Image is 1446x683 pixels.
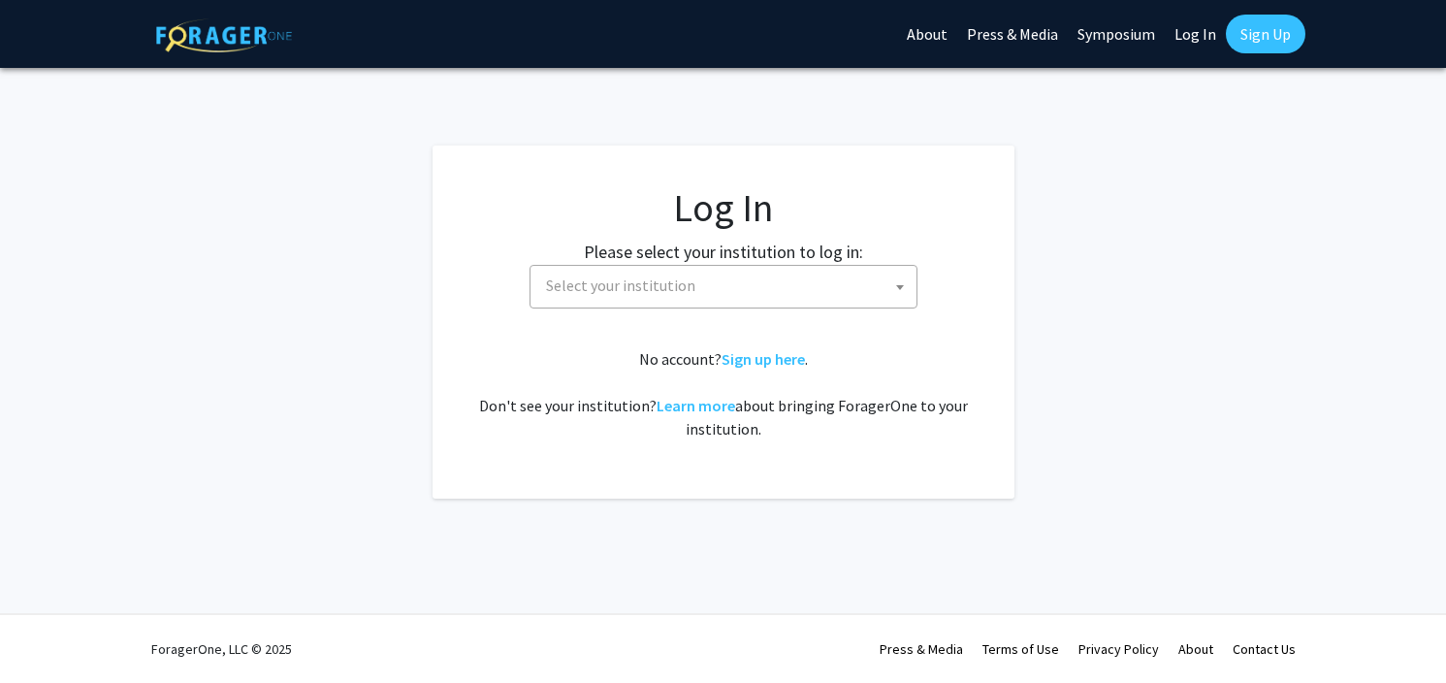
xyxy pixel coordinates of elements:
div: ForagerOne, LLC © 2025 [151,615,292,683]
span: Select your institution [530,265,917,309]
a: Contact Us [1233,640,1296,658]
a: Sign Up [1226,15,1305,53]
span: Select your institution [546,276,695,295]
a: Privacy Policy [1078,640,1159,658]
a: Learn more about bringing ForagerOne to your institution [657,396,735,415]
a: Press & Media [880,640,963,658]
a: Sign up here [722,349,805,369]
div: No account? . Don't see your institution? about bringing ForagerOne to your institution. [471,347,976,440]
img: ForagerOne Logo [156,18,292,52]
label: Please select your institution to log in: [584,239,863,265]
h1: Log In [471,184,976,231]
span: Select your institution [538,266,916,306]
a: About [1178,640,1213,658]
a: Terms of Use [982,640,1059,658]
